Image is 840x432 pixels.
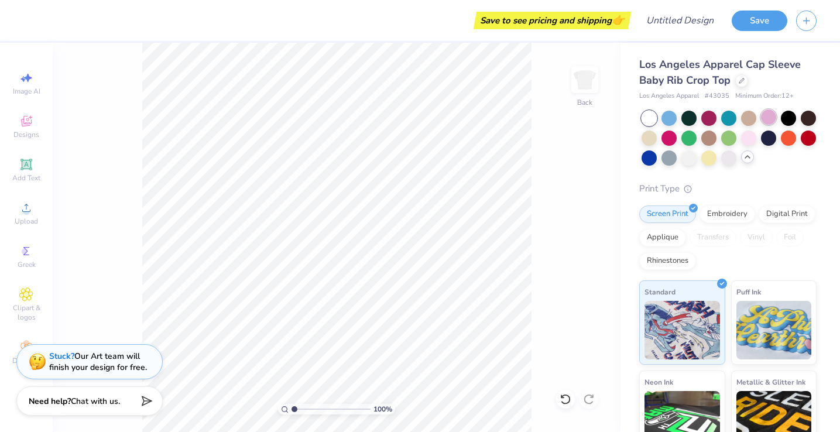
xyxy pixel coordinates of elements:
[776,229,804,246] div: Foil
[612,13,625,27] span: 👉
[49,351,74,362] strong: Stuck?
[12,173,40,183] span: Add Text
[736,376,805,388] span: Metallic & Glitter Ink
[690,229,736,246] div: Transfers
[373,404,392,414] span: 100 %
[639,252,696,270] div: Rhinestones
[15,217,38,226] span: Upload
[639,229,686,246] div: Applique
[49,351,147,373] div: Our Art team will finish your design for free.
[639,205,696,223] div: Screen Print
[639,57,801,87] span: Los Angeles Apparel Cap Sleeve Baby Rib Crop Top
[637,9,723,32] input: Untitled Design
[735,91,794,101] span: Minimum Order: 12 +
[759,205,815,223] div: Digital Print
[736,301,812,359] img: Puff Ink
[18,260,36,269] span: Greek
[13,130,39,139] span: Designs
[577,97,592,108] div: Back
[6,303,47,322] span: Clipart & logos
[705,91,729,101] span: # 43035
[476,12,628,29] div: Save to see pricing and shipping
[573,68,596,91] img: Back
[740,229,773,246] div: Vinyl
[71,396,120,407] span: Chat with us.
[29,396,71,407] strong: Need help?
[639,91,699,101] span: Los Angeles Apparel
[12,356,40,365] span: Decorate
[639,182,817,196] div: Print Type
[732,11,787,31] button: Save
[736,286,761,298] span: Puff Ink
[644,376,673,388] span: Neon Ink
[644,286,676,298] span: Standard
[13,87,40,96] span: Image AI
[644,301,720,359] img: Standard
[700,205,755,223] div: Embroidery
